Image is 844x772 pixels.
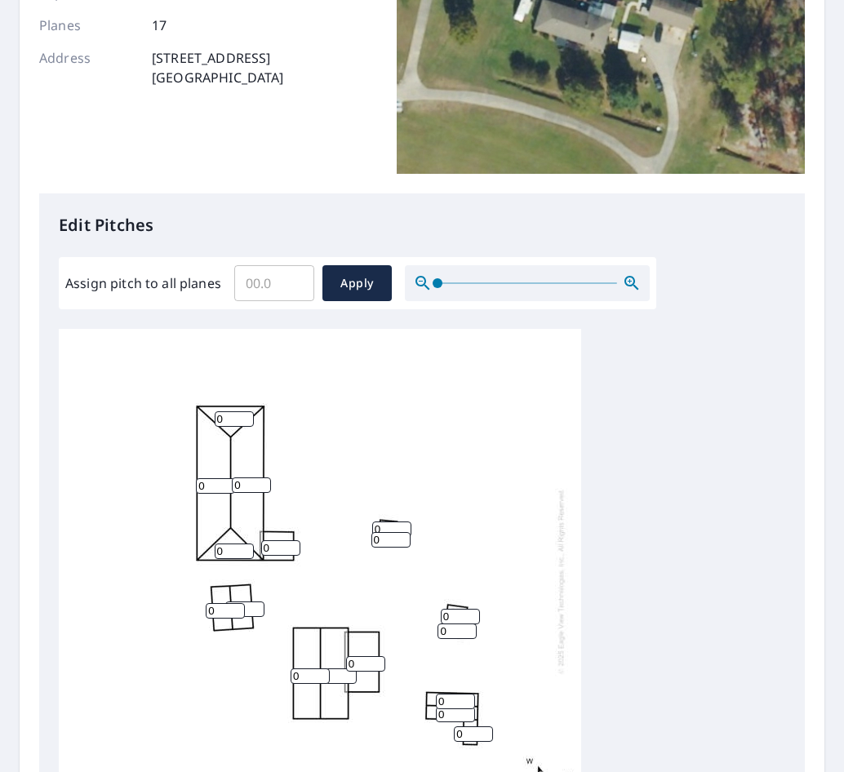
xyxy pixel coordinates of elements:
input: 00.0 [234,260,314,306]
button: Apply [322,265,392,301]
span: Apply [335,273,379,294]
p: [STREET_ADDRESS] [GEOGRAPHIC_DATA] [152,48,284,87]
p: Planes [39,16,137,35]
p: 17 [152,16,167,35]
p: Edit Pitches [59,213,785,237]
p: Address [39,48,137,87]
label: Assign pitch to all planes [65,273,221,293]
